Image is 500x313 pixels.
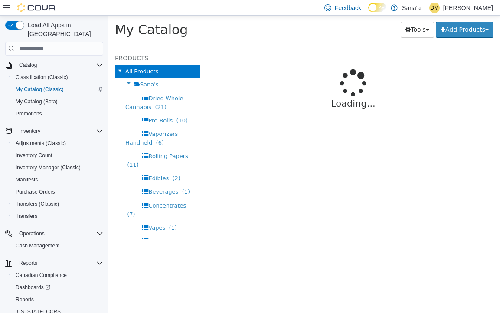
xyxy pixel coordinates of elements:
[16,98,58,105] span: My Catalog (Beta)
[12,187,103,197] span: Purchase Orders
[12,241,103,251] span: Cash Management
[12,150,103,161] span: Inventory Count
[19,195,26,202] span: (7)
[9,108,107,120] button: Promotions
[12,138,103,148] span: Adjustments (Classic)
[424,3,426,13] p: |
[16,284,50,291] span: Dashboards
[12,84,67,95] a: My Catalog (Classic)
[12,282,103,293] span: Dashboards
[12,199,62,209] a: Transfers (Classic)
[12,175,41,185] a: Manifests
[16,152,52,159] span: Inventory Count
[16,242,59,249] span: Cash Management
[12,109,46,119] a: Promotions
[12,294,103,305] span: Reports
[12,72,72,82] a: Classification (Classic)
[16,228,103,239] span: Operations
[16,110,42,117] span: Promotions
[16,164,81,171] span: Inventory Manager (Classic)
[16,74,68,81] span: Classification (Classic)
[9,210,107,222] button: Transfers
[9,83,107,96] button: My Catalog (Classic)
[16,228,48,239] button: Operations
[335,3,361,12] span: Feedback
[368,12,369,13] span: Dark Mode
[16,213,37,220] span: Transfers
[16,201,59,208] span: Transfers (Classic)
[431,3,439,13] span: DM
[16,258,41,268] button: Reports
[12,270,70,280] a: Canadian Compliance
[19,230,45,237] span: Operations
[12,162,84,173] a: Inventory Manager (Classic)
[40,137,79,144] span: Rolling Papers
[12,138,69,148] a: Adjustments (Classic)
[131,82,359,96] p: Loading...
[402,3,421,13] p: Sana'a
[46,88,58,95] span: (21)
[17,3,56,12] img: Cova
[16,296,34,303] span: Reports
[2,59,107,71] button: Catalog
[12,270,103,280] span: Canadian Compliance
[9,174,107,186] button: Manifests
[16,140,66,147] span: Adjustments (Classic)
[40,222,56,229] span: Other
[68,102,79,108] span: (10)
[74,173,82,179] span: (1)
[12,211,103,221] span: Transfers
[12,211,41,221] a: Transfers
[16,60,40,70] button: Catalog
[7,7,79,22] span: My Catalog
[9,240,107,252] button: Cash Management
[16,272,67,279] span: Canadian Compliance
[60,222,72,229] span: (12)
[12,96,103,107] span: My Catalog (Beta)
[429,3,440,13] div: Dhruvi Mavawala
[48,124,56,130] span: (6)
[9,161,107,174] button: Inventory Manager (Classic)
[9,198,107,210] button: Transfers (Classic)
[12,175,103,185] span: Manifests
[16,258,103,268] span: Reports
[2,227,107,240] button: Operations
[292,6,326,22] button: Tools
[12,199,103,209] span: Transfers (Classic)
[24,21,103,38] span: Load All Apps in [GEOGRAPHIC_DATA]
[12,162,103,173] span: Inventory Manager (Classic)
[9,71,107,83] button: Classification (Classic)
[16,126,103,136] span: Inventory
[19,62,37,69] span: Catalog
[17,53,50,59] span: All Products
[12,96,61,107] a: My Catalog (Beta)
[16,60,103,70] span: Catalog
[12,109,103,119] span: Promotions
[12,294,37,305] a: Reports
[2,257,107,269] button: Reports
[40,173,70,179] span: Beverages
[16,86,64,93] span: My Catalog (Classic)
[61,209,69,215] span: (1)
[9,137,107,149] button: Adjustments (Classic)
[9,293,107,306] button: Reports
[40,209,57,215] span: Vapes
[32,66,50,72] span: Sana's
[9,149,107,161] button: Inventory Count
[40,159,60,166] span: Edibles
[17,115,69,130] span: Vaporizers Handheld
[40,102,64,108] span: Pre-Rolls
[16,176,38,183] span: Manifests
[327,6,385,22] button: Add Products
[12,187,59,197] a: Purchase Orders
[16,126,44,136] button: Inventory
[368,3,386,12] input: Dark Mode
[12,150,56,161] a: Inventory Count
[9,269,107,281] button: Canadian Compliance
[12,241,63,251] a: Cash Management
[2,125,107,137] button: Inventory
[12,72,103,82] span: Classification (Classic)
[9,281,107,293] a: Dashboards
[9,186,107,198] button: Purchase Orders
[7,37,92,48] h5: Products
